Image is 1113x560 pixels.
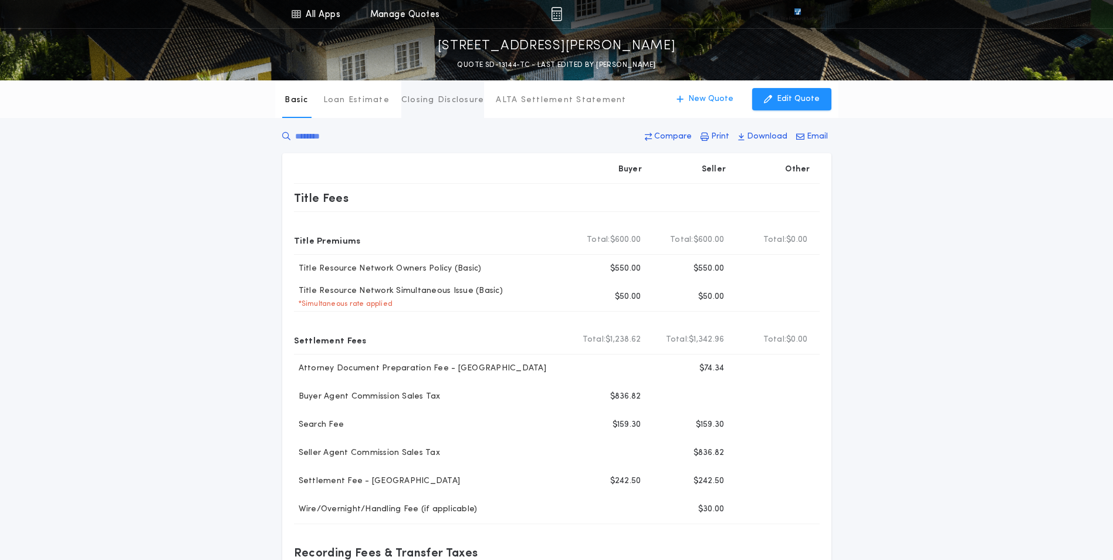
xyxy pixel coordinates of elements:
[693,263,725,275] p: $550.00
[697,126,733,147] button: Print
[605,334,641,346] span: $1,238.62
[689,334,724,346] span: $1,342.96
[610,391,641,403] p: $836.82
[583,334,606,346] b: Total:
[294,188,349,207] p: Title Fees
[294,391,441,403] p: Buyer Agent Commission Sales Tax
[457,59,655,71] p: QUOTE SD-13144-TC - LAST EDITED BY [PERSON_NAME]
[699,363,725,375] p: $74.34
[323,95,390,106] p: Loan Estimate
[693,447,725,459] p: $836.82
[696,419,725,431] p: $159.30
[735,126,791,147] button: Download
[496,95,626,106] p: ALTA Settlement Statement
[654,131,692,143] p: Compare
[747,131,787,143] p: Download
[785,164,810,176] p: Other
[294,363,546,375] p: Attorney Document Preparation Fee - [GEOGRAPHIC_DATA]
[786,234,807,246] span: $0.00
[294,330,367,349] p: Settlement Fees
[763,334,787,346] b: Total:
[670,234,693,246] b: Total:
[698,291,725,303] p: $50.00
[666,334,689,346] b: Total:
[752,88,831,110] button: Edit Quote
[294,504,478,515] p: Wire/Overnight/Handling Fee (if applicable)
[693,475,725,487] p: $242.50
[688,93,733,105] p: New Quote
[665,88,745,110] button: New Quote
[294,447,440,459] p: Seller Agent Commission Sales Tax
[294,419,344,431] p: Search Fee
[610,263,641,275] p: $550.00
[763,234,787,246] b: Total:
[438,37,676,56] p: [STREET_ADDRESS][PERSON_NAME]
[693,234,725,246] span: $600.00
[294,475,461,487] p: Settlement Fee - [GEOGRAPHIC_DATA]
[610,234,641,246] span: $600.00
[793,126,831,147] button: Email
[618,164,642,176] p: Buyer
[294,263,482,275] p: Title Resource Network Owners Policy (Basic)
[711,131,729,143] p: Print
[587,234,610,246] b: Total:
[777,93,820,105] p: Edit Quote
[551,7,562,21] img: img
[807,131,828,143] p: Email
[641,126,695,147] button: Compare
[294,231,361,249] p: Title Premiums
[702,164,726,176] p: Seller
[294,299,393,309] p: * Simultaneous rate applied
[613,419,641,431] p: $159.30
[401,95,485,106] p: Closing Disclosure
[610,475,641,487] p: $242.50
[615,291,641,303] p: $50.00
[285,95,308,106] p: Basic
[698,504,725,515] p: $30.00
[786,334,807,346] span: $0.00
[294,285,503,297] p: Title Resource Network Simultaneous Issue (Basic)
[773,8,822,20] img: vs-icon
